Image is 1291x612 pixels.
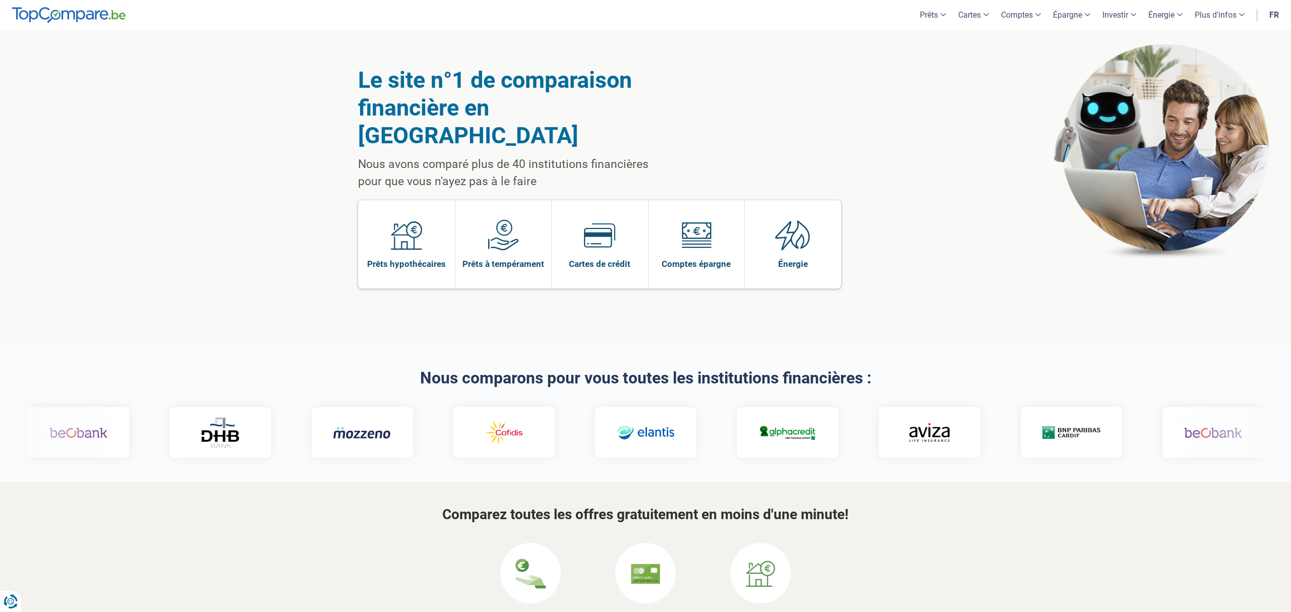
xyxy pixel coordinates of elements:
p: Nous avons comparé plus de 40 institutions financières pour que vous n'ayez pas à le faire [358,156,674,190]
img: Prêts à tempérament [488,219,519,251]
img: Elantis [617,418,675,448]
a: Cartes de crédit Cartes de crédit [552,200,648,289]
a: Énergie Énergie [745,200,841,289]
a: Prêts hypothécaires Prêts hypothécaires [358,200,455,289]
a: Prêts à tempérament Prêts à tempérament [455,200,552,289]
span: Cartes de crédit [569,258,630,269]
img: Alphacredit [758,424,816,441]
h1: Le site n°1 de comparaison financière en [GEOGRAPHIC_DATA] [358,66,674,149]
span: Prêts hypothécaires [367,258,446,269]
img: Prêts [515,559,546,589]
img: Cardif [1042,426,1100,439]
img: Cartes de crédit [630,559,661,589]
img: Cofidis [475,418,533,448]
img: TopCompare [12,7,126,23]
h2: Nous comparons pour vous toutes les institutions financières : [358,369,933,387]
span: Énergie [778,258,808,269]
img: DHB Bank [200,417,241,448]
img: Aviza [909,423,950,442]
img: Prêts hypothécaires [391,219,422,251]
img: Mozzeno [333,426,391,439]
img: Comptes épargne [681,219,712,251]
a: Comptes épargne Comptes épargne [649,200,745,289]
img: Prêts hypothécaires [745,559,776,589]
img: Énergie [775,219,810,251]
span: Prêts à tempérament [462,258,544,269]
img: Cartes de crédit [584,219,615,251]
h3: Comparez toutes les offres gratuitement en moins d'une minute! [358,507,933,523]
span: Comptes épargne [662,258,731,269]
